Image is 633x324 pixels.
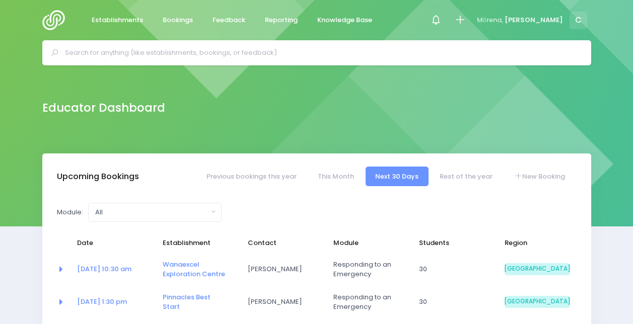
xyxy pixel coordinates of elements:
td: <a href="https://app.stjis.org.nz/establishments/207020" class="font-weight-bold">Wanaexcel Explo... [156,253,242,286]
a: [DATE] 10:30 am [77,264,131,274]
div: All [95,207,208,217]
span: Contact [248,238,313,248]
a: Knowledge Base [309,11,381,30]
span: 30 [419,297,484,307]
label: Module: [57,207,83,217]
a: Feedback [204,11,254,30]
span: Students [419,238,484,248]
span: Responding to an Emergency [333,292,399,312]
span: Bookings [163,15,193,25]
span: [PERSON_NAME] [248,264,313,274]
td: 30 [412,286,498,318]
a: This Month [308,167,364,186]
td: 30 [412,253,498,286]
td: Responding to an Emergency [327,286,412,318]
span: Reporting [265,15,298,25]
span: [PERSON_NAME] [248,297,313,307]
span: [PERSON_NAME] [505,15,563,25]
td: <a href="https://app.stjis.org.nz/establishments/208180" class="font-weight-bold">Pinnacles Best ... [156,286,242,318]
td: South Island [498,253,577,286]
span: Responding to an Emergency [333,260,399,279]
span: Mōrena, [477,15,503,25]
td: Judith-Anne George [241,286,327,318]
td: Responding to an Emergency [327,253,412,286]
span: Establishment [163,238,228,248]
span: C [570,12,587,29]
a: Bookings [155,11,201,30]
span: Establishments [92,15,143,25]
span: Feedback [213,15,245,25]
span: Module [333,238,399,248]
a: Reporting [257,11,306,30]
a: [DATE] 1:30 pm [77,297,127,306]
span: [GEOGRAPHIC_DATA] [505,263,570,275]
a: Wanaexcel Exploration Centre [163,260,225,279]
span: Knowledge Base [317,15,372,25]
a: Rest of the year [430,167,503,186]
td: Sam Eivers [241,253,327,286]
span: Date [77,238,143,248]
button: All [88,203,222,222]
h3: Upcoming Bookings [57,172,139,182]
span: [GEOGRAPHIC_DATA] [505,296,570,308]
span: 30 [419,264,484,274]
h2: Educator Dashboard [42,101,165,115]
img: Logo [42,10,71,30]
a: Previous bookings this year [196,167,306,186]
a: New Booking [504,167,575,186]
span: Region [505,238,570,248]
td: South Island [498,286,577,318]
a: Next 30 Days [366,167,429,186]
input: Search for anything (like establishments, bookings, or feedback) [65,45,577,60]
td: <a href="https://app.stjis.org.nz/bookings/524193" class="font-weight-bold">23 Sep at 10:30 am</a> [71,253,156,286]
a: Establishments [84,11,152,30]
td: <a href="https://app.stjis.org.nz/bookings/524216" class="font-weight-bold">23 Sep at 1:30 pm</a> [71,286,156,318]
a: Pinnacles Best Start [163,292,210,312]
